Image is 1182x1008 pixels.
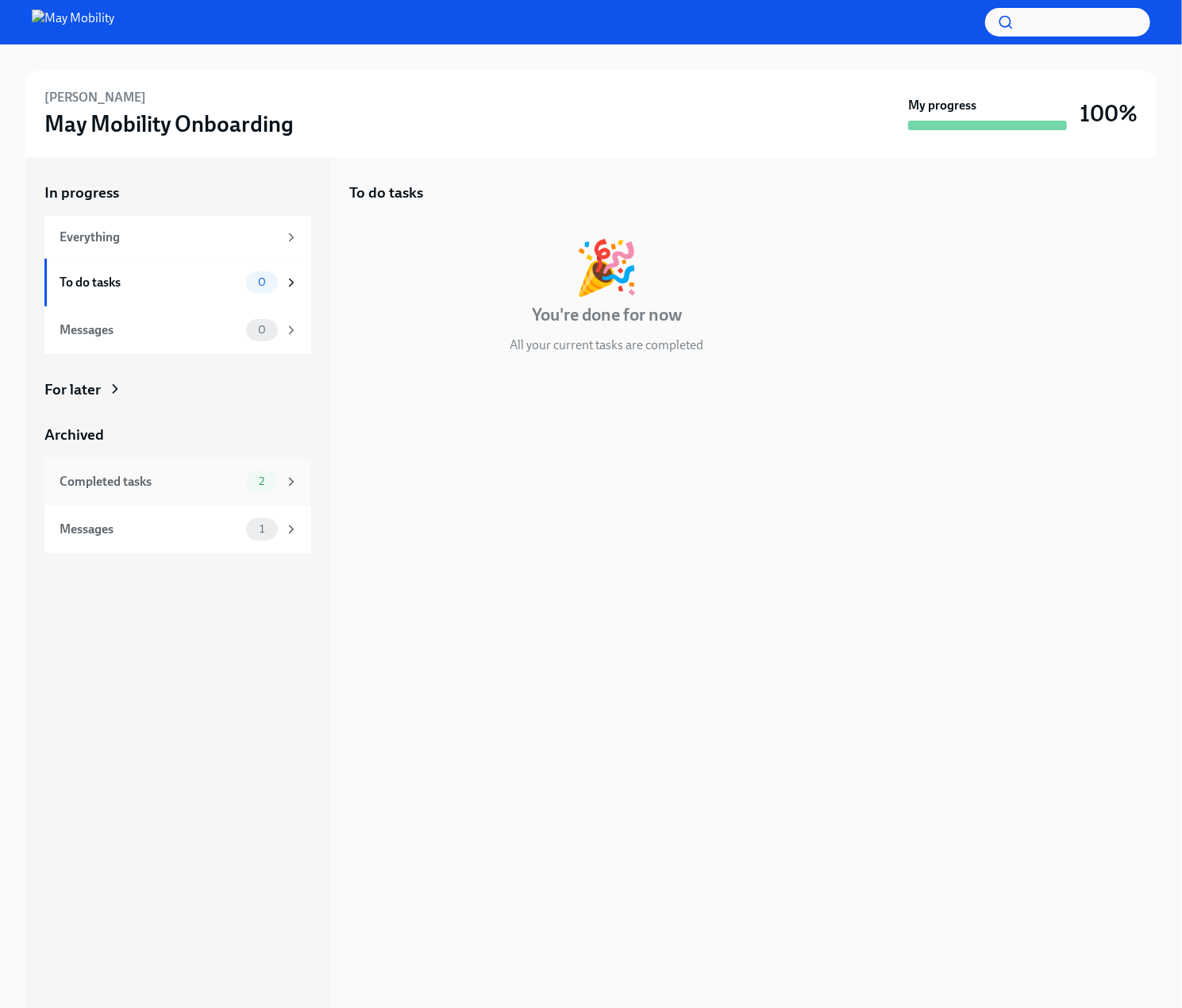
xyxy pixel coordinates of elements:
a: Everything [44,216,311,259]
h5: To do tasks [349,183,423,203]
span: 1 [250,523,274,535]
img: May Mobility [32,10,114,35]
div: Everything [60,229,278,246]
a: To do tasks0 [44,259,311,306]
div: Messages [60,521,240,538]
div: Messages [60,321,240,339]
h6: [PERSON_NAME] [44,89,146,106]
h3: May Mobility Onboarding [44,110,294,138]
a: Archived [44,425,311,445]
span: 0 [248,276,275,288]
strong: My progress [908,97,976,114]
h4: You're done for now [532,303,682,327]
a: In progress [44,183,311,203]
span: 2 [249,475,274,487]
div: For later [44,379,101,400]
span: 0 [248,324,275,336]
a: For later [44,379,311,400]
div: 🎉 [575,241,640,294]
a: Messages1 [44,506,311,553]
h3: 100% [1080,99,1138,128]
a: Completed tasks2 [44,458,311,506]
p: All your current tasks are completed [510,337,704,354]
div: Completed tasks [60,473,240,491]
a: Messages0 [44,306,311,354]
div: To do tasks [60,274,240,291]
